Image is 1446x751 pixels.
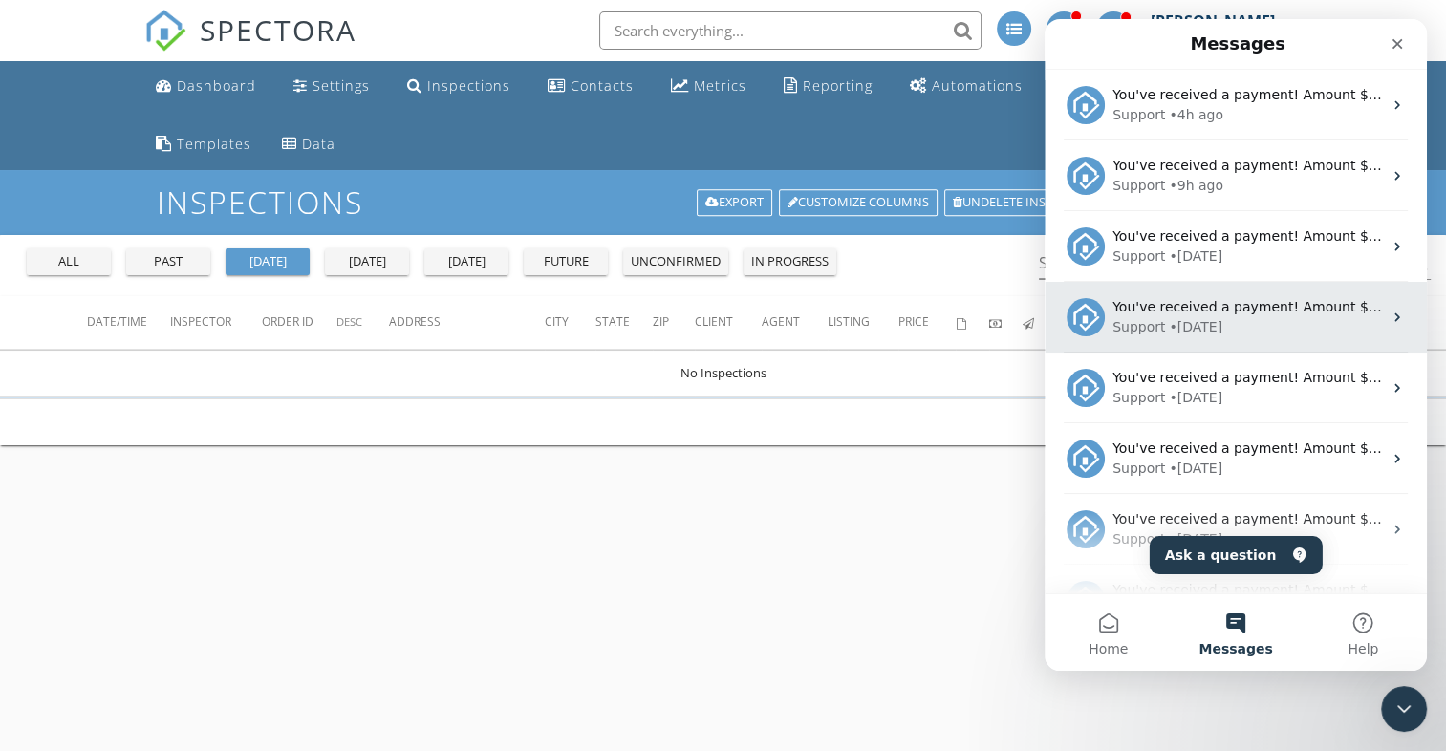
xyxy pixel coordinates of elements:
button: [DATE] [325,248,409,275]
span: State [595,313,630,330]
div: unconfirmed [631,252,721,271]
span: Date/Time [87,313,147,330]
input: Search [1039,247,1405,279]
span: City [545,313,569,330]
th: Client: Not sorted. [695,296,761,350]
button: Ask a question [105,517,278,555]
div: • [DATE] [124,510,178,530]
span: Help [303,623,334,636]
button: past [126,248,210,275]
span: Client [695,313,733,330]
th: Date/Time: Not sorted. [87,296,170,350]
img: Profile image for Support [22,279,60,317]
th: Inspector: Not sorted. [170,296,261,350]
th: City: Not sorted. [545,296,595,350]
span: Agent [762,313,800,330]
div: in progress [751,252,829,271]
th: Listing: Not sorted. [828,296,898,350]
div: Support [68,298,120,318]
img: Profile image for Support [22,491,60,529]
a: Data [274,127,343,162]
span: Zip [653,313,669,330]
th: State: Not sorted. [595,296,653,350]
a: Dashboard [148,69,264,104]
span: SPECTORA [200,10,356,50]
span: Desc [336,314,362,329]
div: [DATE] [233,252,302,271]
div: all [34,252,103,271]
div: Reporting [803,76,873,95]
th: Price: Not sorted. [898,296,957,350]
div: Support [68,227,120,247]
th: Agreements signed: Not sorted. [956,296,989,350]
button: unconfirmed [623,248,728,275]
div: Dashboard [177,76,256,95]
button: [DATE] [226,248,310,275]
a: SPECTORA [144,26,356,66]
div: Templates [177,135,251,153]
div: Support [68,510,120,530]
div: future [531,252,600,271]
th: Desc: Not sorted. [336,296,389,350]
a: Metrics [663,69,754,104]
span: You've received a payment! Amount $700.00 Fee $0.00 Net $700.00 Transaction # Inspection [STREET_... [68,563,834,578]
div: • [DATE] [124,227,178,247]
div: Support [68,157,120,177]
h1: Inspections [157,185,1289,219]
img: The Best Home Inspection Software - Spectora [144,10,186,52]
span: Price [898,313,929,330]
div: • 9h ago [124,157,179,177]
a: Customize Columns [779,189,938,216]
span: Listing [828,313,870,330]
div: past [134,252,203,271]
iframe: Intercom live chat [1045,19,1427,671]
th: Inspection Details: Not sorted. [1413,296,1446,350]
th: Address: Not sorted. [389,296,545,350]
img: Profile image for Support [22,350,60,388]
div: [DATE] [333,252,401,271]
a: Reporting [776,69,880,104]
iframe: Intercom live chat [1381,686,1427,732]
span: You've received a payment! Amount $500.00 Fee $0.00 Net $500.00 Transaction # Inspection [STREET_... [68,209,911,225]
button: [DATE] [424,248,508,275]
button: future [524,248,608,275]
span: Messages [154,623,227,636]
th: Agent: Not sorted. [762,296,828,350]
div: • [DATE] [124,298,178,318]
a: Inspections [399,69,518,104]
div: • [DATE] [124,369,178,389]
div: • [DATE] [124,440,178,460]
div: Contacts [571,76,634,95]
th: Order ID: Not sorted. [262,296,336,350]
a: Templates [148,127,259,162]
button: Messages [127,575,254,652]
span: Home [44,623,83,636]
div: Support [68,440,120,460]
img: Profile image for Support [22,420,60,459]
a: Export [697,189,772,216]
div: • 4h ago [124,86,179,106]
a: Settings [286,69,378,104]
th: Published: Not sorted. [1023,296,1056,350]
input: Search everything... [599,11,982,50]
a: Automations (Advanced) [902,69,1030,104]
div: Settings [313,76,370,95]
button: all [27,248,111,275]
div: Data [302,135,335,153]
th: Paid: Not sorted. [989,296,1023,350]
button: Help [255,575,382,652]
div: [DATE] [432,252,501,271]
a: Contacts [540,69,641,104]
button: in progress [744,248,836,275]
th: Zip: Not sorted. [653,296,695,350]
span: Address [389,313,441,330]
img: Profile image for Support [22,138,60,176]
img: Profile image for Support [22,208,60,247]
div: Metrics [694,76,746,95]
a: Undelete inspections [944,189,1112,216]
span: Inspector [170,313,231,330]
span: You've received a payment! Amount $650.00 Fee $0.00 Net $650.00 Transaction # Inspection [STREET_... [68,280,1057,295]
